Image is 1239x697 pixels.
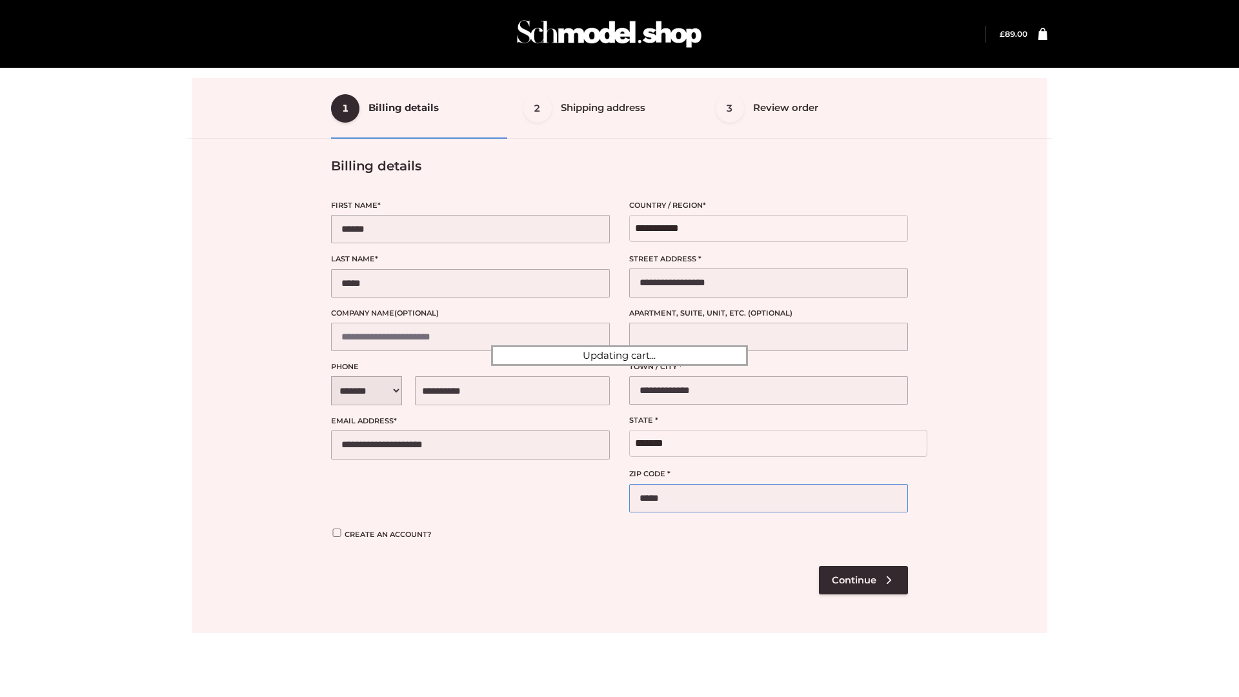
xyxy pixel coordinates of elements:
img: Schmodel Admin 964 [512,8,706,59]
bdi: 89.00 [1000,29,1027,39]
span: £ [1000,29,1005,39]
div: Updating cart... [491,345,748,366]
a: £89.00 [1000,29,1027,39]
